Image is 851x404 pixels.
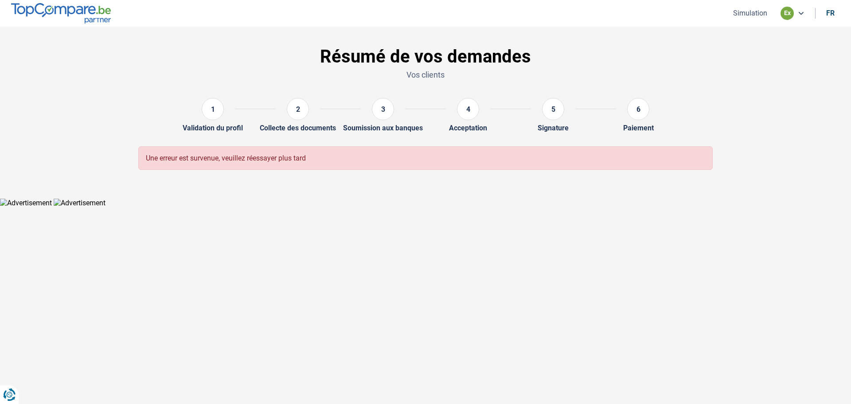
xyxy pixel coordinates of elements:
[183,124,243,132] div: Validation du profil
[287,98,309,120] div: 2
[372,98,394,120] div: 3
[54,199,105,207] img: Advertisement
[449,124,487,132] div: Acceptation
[623,124,654,132] div: Paiement
[138,46,713,67] h1: Résumé de vos demandes
[826,9,835,17] div: fr
[538,124,569,132] div: Signature
[457,98,479,120] div: 4
[138,146,713,170] div: Une erreur est survenue, veuillez réessayer plus tard
[202,98,224,120] div: 1
[730,8,770,18] button: Simulation
[343,124,423,132] div: Soumission aux banques
[138,69,713,80] p: Vos clients
[627,98,649,120] div: 6
[260,124,336,132] div: Collecte des documents
[781,7,794,20] div: ex
[542,98,564,120] div: 5
[11,3,111,23] img: TopCompare.be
